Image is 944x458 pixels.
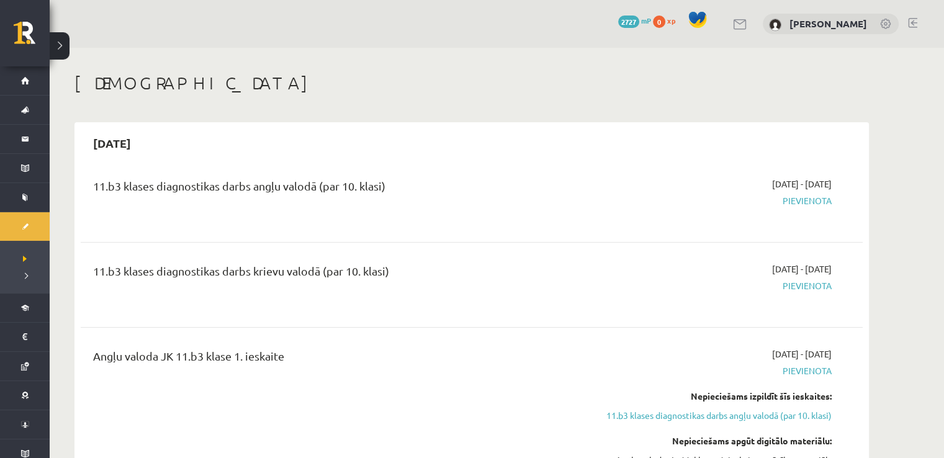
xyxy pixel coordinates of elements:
a: 11.b3 klases diagnostikas darbs angļu valodā (par 10. klasi) [598,409,832,422]
span: mP [641,16,651,25]
div: 11.b3 klases diagnostikas darbs krievu valodā (par 10. klasi) [93,263,579,285]
span: Pievienota [598,279,832,292]
a: 0 xp [653,16,681,25]
span: Pievienota [598,364,832,377]
span: 0 [653,16,665,28]
img: Paula Rihaļska [769,19,781,31]
h2: [DATE] [81,128,143,158]
span: [DATE] - [DATE] [772,177,832,191]
h1: [DEMOGRAPHIC_DATA] [74,73,869,94]
div: Nepieciešams izpildīt šīs ieskaites: [598,390,832,403]
span: 2727 [618,16,639,28]
a: Rīgas 1. Tālmācības vidusskola [14,22,50,53]
span: Pievienota [598,194,832,207]
a: [PERSON_NAME] [789,17,867,30]
div: Angļu valoda JK 11.b3 klase 1. ieskaite [93,348,579,370]
span: [DATE] - [DATE] [772,348,832,361]
a: 2727 mP [618,16,651,25]
div: 11.b3 klases diagnostikas darbs angļu valodā (par 10. klasi) [93,177,579,200]
div: Nepieciešams apgūt digitālo materiālu: [598,434,832,447]
span: [DATE] - [DATE] [772,263,832,276]
span: xp [667,16,675,25]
